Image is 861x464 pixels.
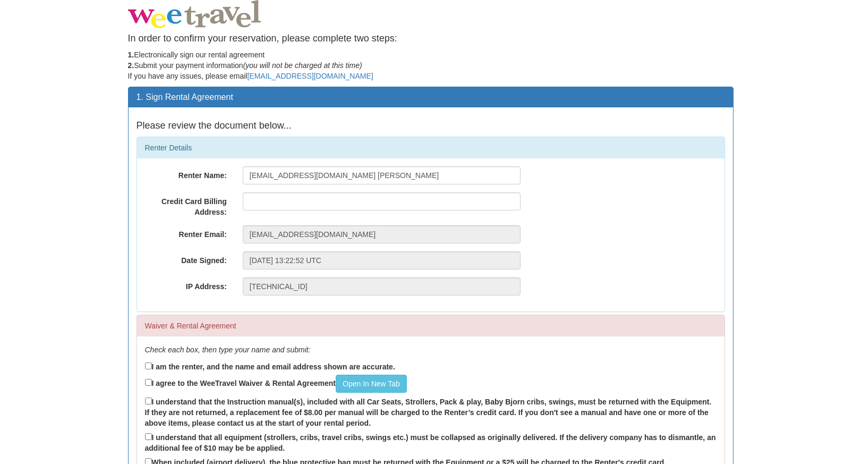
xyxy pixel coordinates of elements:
[336,375,407,393] a: Open In New Tab
[145,360,395,372] label: I am the renter, and the name and email address shown are accurate.
[145,362,152,369] input: I am the renter, and the name and email address shown are accurate.
[137,92,725,102] h3: 1. Sign Rental Agreement
[137,166,235,181] label: Renter Name:
[145,375,407,393] label: I agree to the WeeTravel Waiver & Rental Agreement
[137,137,724,158] div: Renter Details
[137,121,725,131] h4: Please review the document below...
[128,33,734,44] h4: In order to confirm your reservation, please complete two steps:
[247,72,373,80] a: [EMAIL_ADDRESS][DOMAIN_NAME]
[145,379,152,386] input: I agree to the WeeTravel Waiver & Rental AgreementOpen In New Tab
[145,395,717,428] label: I understand that the Instruction manual(s), included with all Car Seats, Strollers, Pack & play,...
[137,315,724,336] div: Waiver & Rental Agreement
[128,61,134,70] strong: 2.
[137,251,235,266] label: Date Signed:
[137,277,235,292] label: IP Address:
[145,431,717,453] label: I understand that all equipment (strollers, cribs, travel cribs, swings etc.) must be collapsed a...
[145,398,152,404] input: I understand that the Instruction manual(s), included with all Car Seats, Strollers, Pack & play,...
[145,433,152,440] input: I understand that all equipment (strollers, cribs, travel cribs, swings etc.) must be collapsed a...
[128,49,734,81] p: Electronically sign our rental agreement Submit your payment information If you have any issues, ...
[145,345,311,354] em: Check each box, then type your name and submit:
[137,225,235,240] label: Renter Email:
[137,192,235,217] label: Credit Card Billing Address:
[128,50,134,59] strong: 1.
[243,61,362,70] em: (you will not be charged at this time)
